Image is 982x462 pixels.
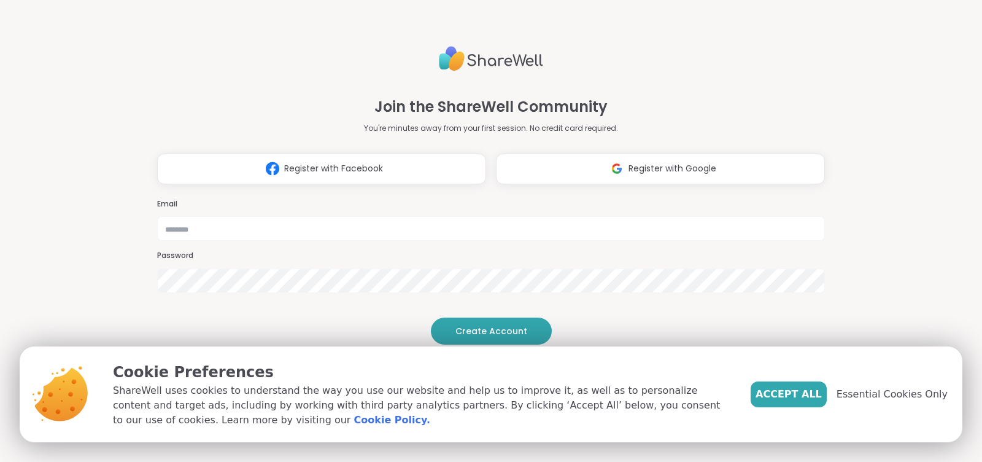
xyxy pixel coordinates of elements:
[157,199,825,209] h3: Email
[261,157,284,180] img: ShareWell Logomark
[605,157,628,180] img: ShareWell Logomark
[364,123,618,134] p: You're minutes away from your first session. No credit card required.
[756,387,822,402] span: Accept All
[751,382,827,407] button: Accept All
[374,96,608,118] h1: Join the ShareWell Community
[284,162,383,175] span: Register with Facebook
[354,413,430,428] a: Cookie Policy.
[496,154,825,184] button: Register with Google
[431,318,552,345] button: Create Account
[113,361,731,383] p: Cookie Preferences
[455,325,527,337] span: Create Account
[837,387,948,402] span: Essential Cookies Only
[157,154,486,184] button: Register with Facebook
[113,383,731,428] p: ShareWell uses cookies to understand the way you use our website and help us to improve it, as we...
[628,162,716,175] span: Register with Google
[157,251,825,261] h3: Password
[439,41,543,76] img: ShareWell Logo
